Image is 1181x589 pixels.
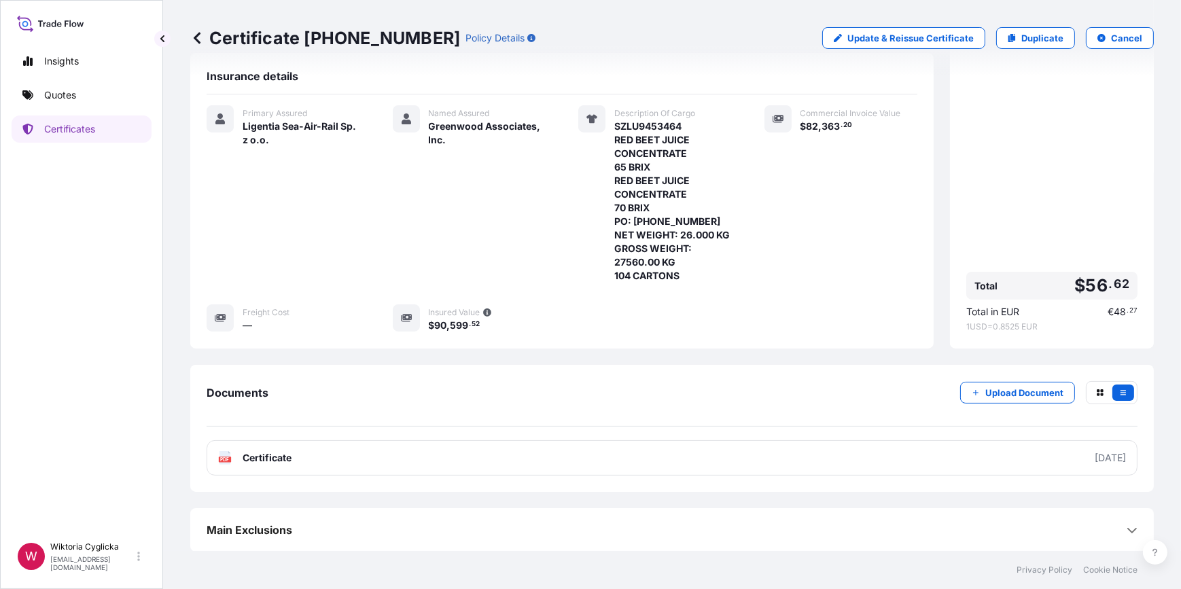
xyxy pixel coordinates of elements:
a: Privacy Policy [1017,565,1072,575]
span: . [469,322,471,327]
span: Ligentia Sea-Air-Rail Sp. z o.o. [243,120,360,147]
span: Insurance details [207,69,298,83]
span: Description Of Cargo [614,108,695,119]
span: Freight Cost [243,307,289,318]
p: Insights [44,54,79,68]
p: Wiktoria Cyglicka [50,541,135,552]
text: PDF [221,457,230,462]
span: € [1108,307,1114,317]
a: Update & Reissue Certificate [822,27,985,49]
span: Named Assured [429,108,490,119]
span: 48 [1114,307,1126,317]
a: Cookie Notice [1083,565,1138,575]
button: Upload Document [960,382,1075,404]
p: Policy Details [465,31,525,45]
a: Duplicate [996,27,1075,49]
span: 56 [1085,277,1107,294]
span: Total in EUR [966,305,1019,319]
span: 52 [472,322,480,327]
span: 62 [1114,280,1129,288]
p: [EMAIL_ADDRESS][DOMAIN_NAME] [50,555,135,571]
a: PDFCertificate[DATE] [207,440,1138,476]
div: Main Exclusions [207,514,1138,546]
span: Certificate [243,451,292,465]
p: Certificates [44,122,95,136]
span: . [1127,308,1129,313]
span: W [25,550,37,563]
span: Total [974,279,998,293]
a: Quotes [12,82,152,109]
span: Commercial Invoice Value [800,108,901,119]
span: 20 [843,123,852,128]
span: , [819,122,822,131]
span: — [243,319,252,332]
p: Upload Document [985,386,1063,399]
a: Certificates [12,115,152,143]
span: Documents [207,386,268,399]
span: 363 [822,122,841,131]
div: [DATE] [1095,451,1126,465]
span: Main Exclusions [207,523,292,537]
span: . [841,123,843,128]
a: Insights [12,48,152,75]
span: $ [429,321,435,330]
button: Cancel [1086,27,1154,49]
span: 1 USD = 0.8525 EUR [966,321,1138,332]
span: 90 [435,321,447,330]
p: Duplicate [1021,31,1063,45]
span: 82 [807,122,819,131]
p: Quotes [44,88,76,102]
span: SZLU9453464 RED BEET JUICE CONCENTRATE 65 BRIX RED BEET JUICE CONCENTRATE 70 BRIX PO: [PHONE_NUMB... [614,120,732,283]
p: Update & Reissue Certificate [847,31,974,45]
span: Insured Value [429,307,480,318]
span: , [447,321,451,330]
p: Cancel [1111,31,1142,45]
span: Primary Assured [243,108,307,119]
span: 27 [1129,308,1138,313]
p: Certificate [PHONE_NUMBER] [190,27,460,49]
span: $ [800,122,807,131]
span: Greenwood Associates, Inc. [429,120,546,147]
span: 599 [451,321,469,330]
span: $ [1074,277,1085,294]
span: . [1109,280,1113,288]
